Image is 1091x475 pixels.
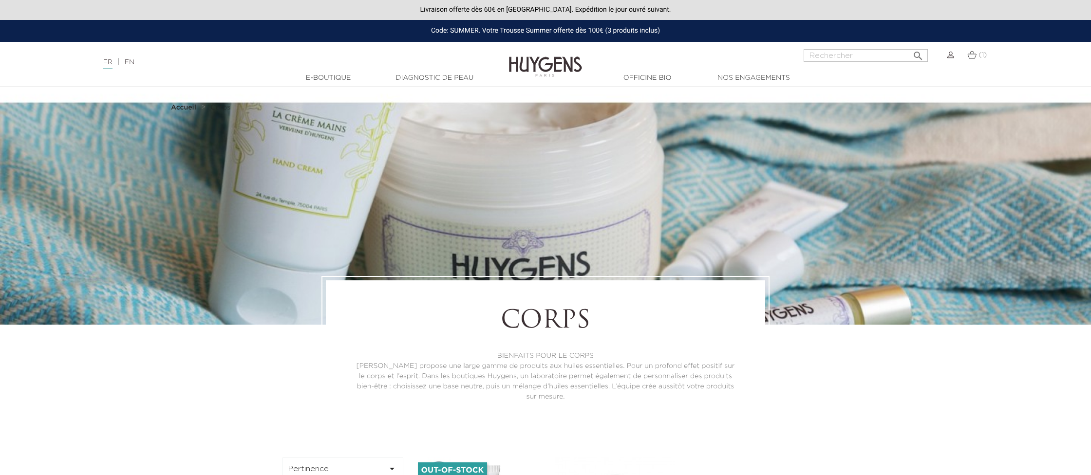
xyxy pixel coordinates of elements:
a: (1) [967,51,987,59]
a: Nos engagements [705,73,802,83]
input: Rechercher [804,49,928,62]
a: E-Boutique [280,73,377,83]
img: Huygens [509,41,582,78]
i:  [386,463,398,475]
h1: Corps [353,307,738,336]
i:  [912,47,924,59]
div: | [98,56,448,68]
span: (1) [979,52,987,58]
p: BIENFAITS POUR LE CORPS [353,351,738,361]
a: Diagnostic de peau [386,73,483,83]
a: Accueil [171,104,198,111]
a: Officine Bio [599,73,696,83]
button:  [909,46,927,59]
a: Corps [210,104,230,111]
a: FR [103,59,113,69]
a: EN [125,59,134,66]
strong: Accueil [171,104,196,111]
span: Corps [210,104,230,111]
p: [PERSON_NAME] propose une large gamme de produits aux huiles essentielles. Pour un profond effet ... [353,361,738,402]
